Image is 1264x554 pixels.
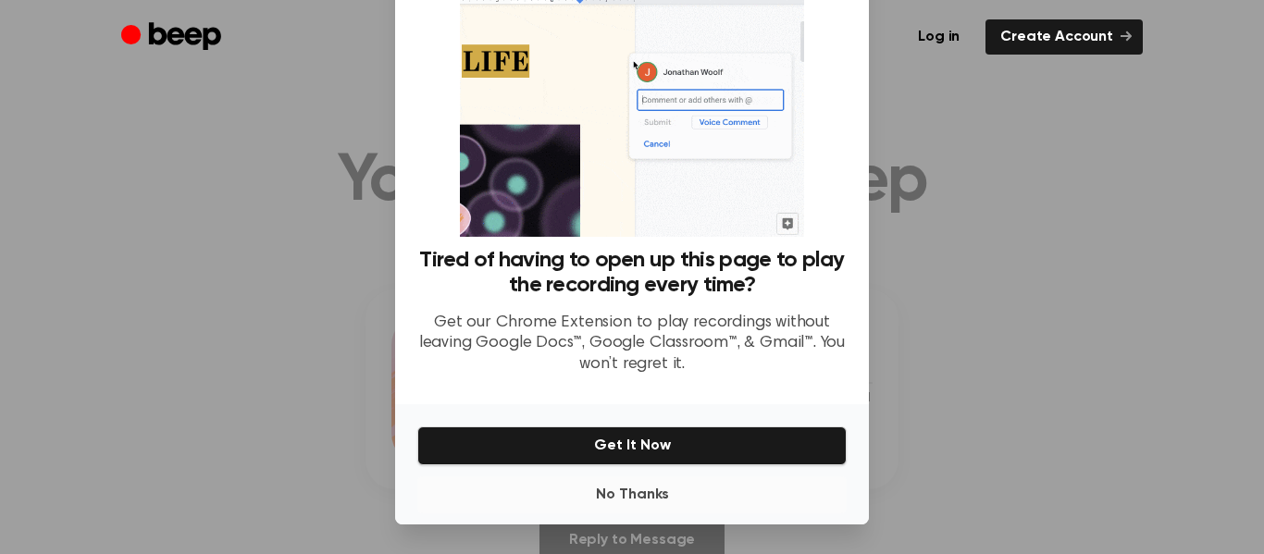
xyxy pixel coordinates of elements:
p: Get our Chrome Extension to play recordings without leaving Google Docs™, Google Classroom™, & Gm... [417,313,847,375]
a: Log in [903,19,974,55]
h3: Tired of having to open up this page to play the recording every time? [417,248,847,298]
a: Create Account [985,19,1143,55]
a: Beep [121,19,226,55]
button: No Thanks [417,476,847,513]
button: Get It Now [417,426,847,465]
